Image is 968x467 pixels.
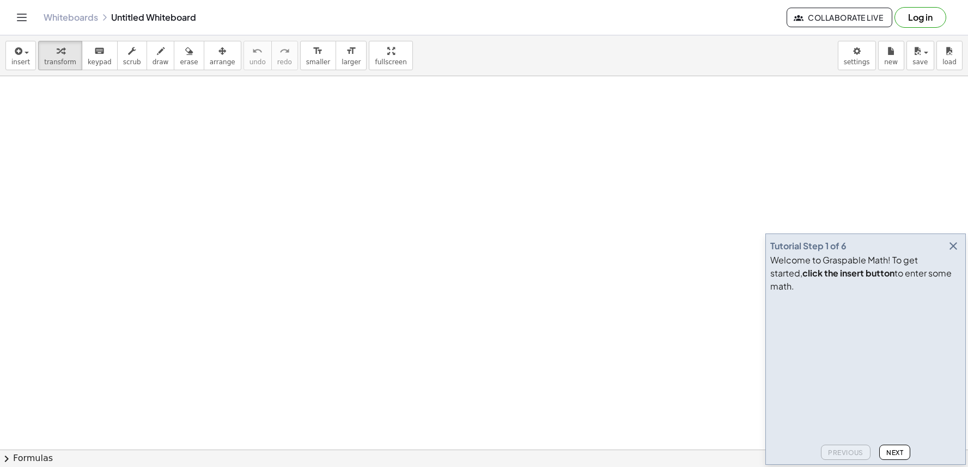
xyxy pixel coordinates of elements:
span: smaller [306,58,330,66]
span: redo [277,58,292,66]
button: insert [5,41,36,70]
b: click the insert button [802,267,894,279]
button: undoundo [243,41,272,70]
span: insert [11,58,30,66]
button: transform [38,41,82,70]
button: Log in [894,7,946,28]
button: format_sizesmaller [300,41,336,70]
span: save [912,58,928,66]
div: Tutorial Step 1 of 6 [770,239,847,253]
button: format_sizelarger [336,41,367,70]
span: larger [342,58,361,66]
span: Next [886,448,903,457]
span: load [942,58,957,66]
button: scrub [117,41,147,70]
i: keyboard [94,45,105,58]
span: Collaborate Live [796,13,883,22]
i: format_size [346,45,356,58]
i: format_size [313,45,323,58]
span: fullscreen [375,58,406,66]
span: scrub [123,58,141,66]
div: Welcome to Graspable Math! To get started, to enter some math. [770,254,961,293]
button: save [906,41,934,70]
span: undo [249,58,266,66]
button: new [878,41,904,70]
span: settings [844,58,870,66]
span: draw [153,58,169,66]
span: arrange [210,58,235,66]
i: redo [279,45,290,58]
span: keypad [88,58,112,66]
button: draw [147,41,175,70]
span: erase [180,58,198,66]
button: load [936,41,963,70]
button: fullscreen [369,41,412,70]
button: Next [879,445,910,460]
button: keyboardkeypad [82,41,118,70]
span: new [884,58,898,66]
button: settings [838,41,876,70]
button: erase [174,41,204,70]
span: transform [44,58,76,66]
button: Collaborate Live [787,8,892,27]
a: Whiteboards [44,12,98,23]
i: undo [252,45,263,58]
button: Toggle navigation [13,9,31,26]
button: redoredo [271,41,298,70]
button: arrange [204,41,241,70]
